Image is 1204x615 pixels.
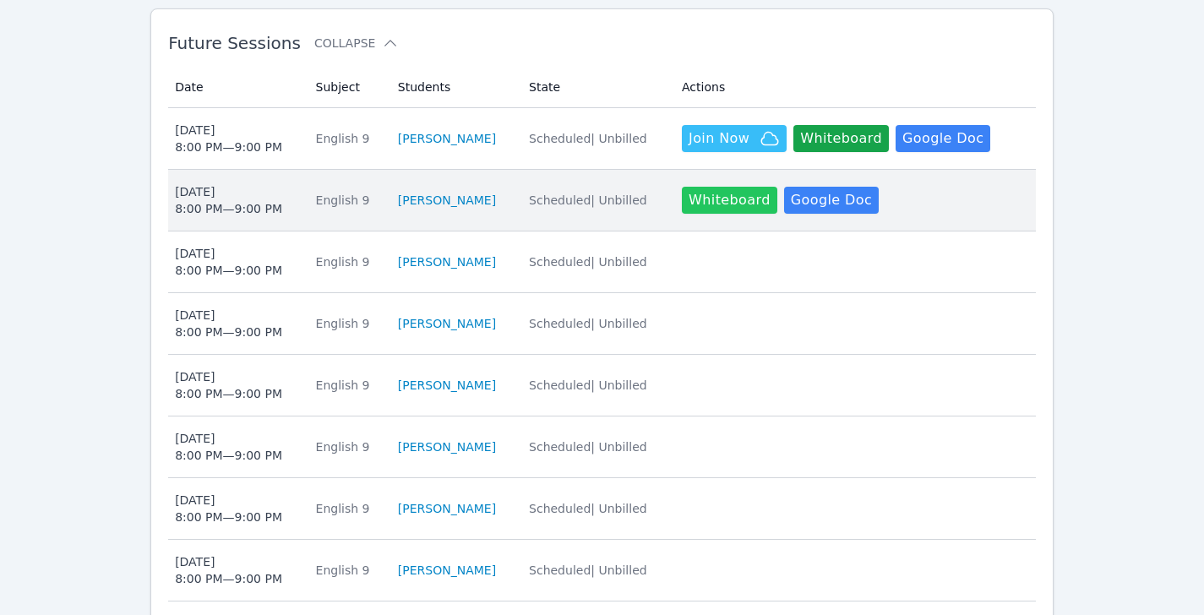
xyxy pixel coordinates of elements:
[175,492,282,525] div: [DATE] 8:00 PM — 9:00 PM
[168,416,1036,478] tr: [DATE]8:00 PM—9:00 PMEnglish 9[PERSON_NAME]Scheduled| Unbilled
[175,183,282,217] div: [DATE] 8:00 PM — 9:00 PM
[398,253,496,270] a: [PERSON_NAME]
[689,128,749,149] span: Join Now
[793,125,889,152] button: Whiteboard
[168,478,1036,540] tr: [DATE]8:00 PM—9:00 PMEnglish 9[PERSON_NAME]Scheduled| Unbilled
[168,67,305,108] th: Date
[168,540,1036,601] tr: [DATE]8:00 PM—9:00 PMEnglish 9[PERSON_NAME]Scheduled| Unbilled
[398,130,496,147] a: [PERSON_NAME]
[398,438,496,455] a: [PERSON_NAME]
[398,192,496,209] a: [PERSON_NAME]
[175,368,282,402] div: [DATE] 8:00 PM — 9:00 PM
[398,377,496,394] a: [PERSON_NAME]
[529,193,647,207] span: Scheduled | Unbilled
[168,355,1036,416] tr: [DATE]8:00 PM—9:00 PMEnglish 9[PERSON_NAME]Scheduled| Unbilled
[175,307,282,340] div: [DATE] 8:00 PM — 9:00 PM
[316,562,378,579] div: English 9
[175,553,282,587] div: [DATE] 8:00 PM — 9:00 PM
[529,378,647,392] span: Scheduled | Unbilled
[316,500,378,517] div: English 9
[175,245,282,279] div: [DATE] 8:00 PM — 9:00 PM
[175,430,282,464] div: [DATE] 8:00 PM — 9:00 PM
[316,253,378,270] div: English 9
[168,108,1036,170] tr: [DATE]8:00 PM—9:00 PMEnglish 9[PERSON_NAME]Scheduled| UnbilledJoin NowWhiteboardGoogle Doc
[314,35,399,52] button: Collapse
[306,67,388,108] th: Subject
[896,125,990,152] a: Google Doc
[529,255,647,269] span: Scheduled | Unbilled
[529,502,647,515] span: Scheduled | Unbilled
[398,315,496,332] a: [PERSON_NAME]
[519,67,672,108] th: State
[316,130,378,147] div: English 9
[316,377,378,394] div: English 9
[168,170,1036,231] tr: [DATE]8:00 PM—9:00 PMEnglish 9[PERSON_NAME]Scheduled| UnbilledWhiteboardGoogle Doc
[529,132,647,145] span: Scheduled | Unbilled
[398,500,496,517] a: [PERSON_NAME]
[529,317,647,330] span: Scheduled | Unbilled
[316,315,378,332] div: English 9
[175,122,282,155] div: [DATE] 8:00 PM — 9:00 PM
[682,187,777,214] button: Whiteboard
[168,231,1036,293] tr: [DATE]8:00 PM—9:00 PMEnglish 9[PERSON_NAME]Scheduled| Unbilled
[398,562,496,579] a: [PERSON_NAME]
[168,33,301,53] span: Future Sessions
[682,125,787,152] button: Join Now
[316,192,378,209] div: English 9
[529,563,647,577] span: Scheduled | Unbilled
[316,438,378,455] div: English 9
[672,67,1036,108] th: Actions
[529,440,647,454] span: Scheduled | Unbilled
[388,67,519,108] th: Students
[168,293,1036,355] tr: [DATE]8:00 PM—9:00 PMEnglish 9[PERSON_NAME]Scheduled| Unbilled
[784,187,879,214] a: Google Doc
